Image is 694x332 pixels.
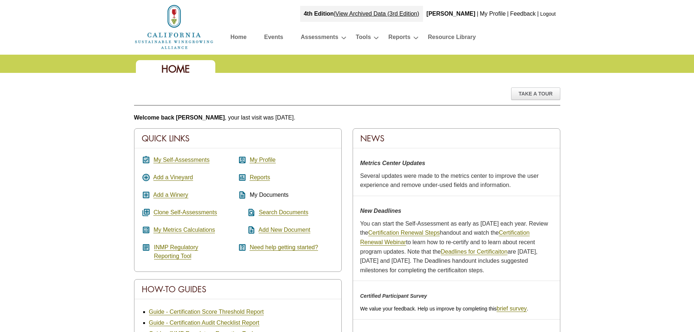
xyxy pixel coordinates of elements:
[142,243,150,252] i: article
[360,230,530,246] a: Certification Renewal Webinar
[149,309,264,315] a: Guide - Certification Score Threshold Report
[427,11,475,17] b: [PERSON_NAME]
[480,11,506,17] a: My Profile
[428,32,476,45] a: Resource Library
[360,219,553,275] p: You can start the Self-Assessment as early as [DATE] each year. Review the handout and watch the ...
[142,156,150,164] i: assignment_turned_in
[250,192,289,198] span: My Documents
[153,174,193,181] a: Add a Vineyard
[360,293,427,299] em: Certified Participant Survey
[540,11,556,17] a: Logout
[259,227,310,233] a: Add New Document
[134,129,341,148] div: Quick Links
[360,160,426,166] strong: Metrics Center Updates
[259,209,308,216] a: Search Documents
[537,6,540,22] div: |
[134,23,214,30] a: Home
[134,280,341,299] div: How-To Guides
[476,6,479,22] div: |
[360,306,528,312] span: We value your feedback. Help us improve by completing this .
[153,157,209,163] a: My Self-Assessments
[238,208,256,217] i: find_in_page
[238,156,247,164] i: account_box
[238,173,247,182] i: assessment
[153,209,217,216] a: Clone Self-Assessments
[250,174,270,181] a: Reports
[142,173,150,182] i: add_circle
[142,208,150,217] i: queue
[134,114,225,121] b: Welcome back [PERSON_NAME]
[142,226,150,234] i: calculate
[368,230,440,236] a: Certification Renewal Steps
[134,4,214,50] img: logo_cswa2x.png
[250,157,275,163] a: My Profile
[250,244,318,251] a: Need help getting started?
[142,191,150,199] i: add_box
[388,32,410,45] a: Reports
[264,32,283,45] a: Events
[231,32,247,45] a: Home
[134,113,560,122] p: , your last visit was [DATE].
[153,192,188,198] a: Add a Winery
[304,11,334,17] strong: 4th Edition
[356,32,371,45] a: Tools
[336,11,419,17] a: View Archived Data (3rd Edition)
[161,63,190,75] span: Home
[300,6,423,22] div: |
[441,249,507,255] a: Deadlines for Certificaiton
[238,191,247,199] i: description
[301,32,338,45] a: Assessments
[149,320,259,326] a: Guide - Certification Audit Checklist Report
[497,305,527,312] a: brief survey
[154,244,199,259] a: INMP RegulatoryReporting Tool
[238,243,247,252] i: help_center
[506,6,509,22] div: |
[511,87,560,100] div: Take A Tour
[153,227,215,233] a: My Metrics Calculations
[360,208,401,214] strong: New Deadlines
[353,129,560,148] div: News
[510,11,536,17] a: Feedback
[238,226,256,234] i: note_add
[360,173,539,188] span: Several updates were made to the metrics center to improve the user experience and remove under-u...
